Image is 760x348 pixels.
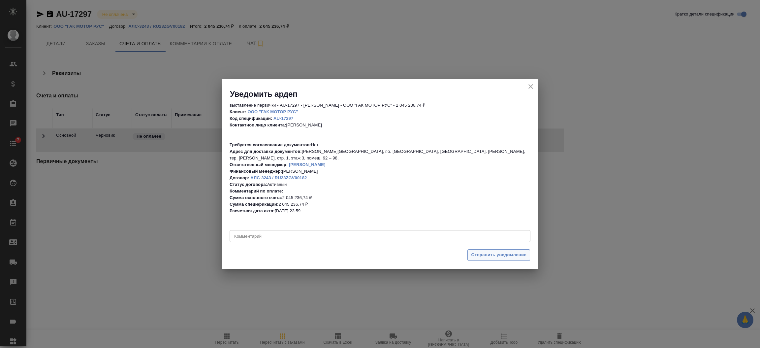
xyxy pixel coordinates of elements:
button: close [526,82,536,91]
a: [PERSON_NAME] [289,162,326,167]
p: [PERSON_NAME] Нет [PERSON_NAME][GEOGRAPHIC_DATA], г.о. [GEOGRAPHIC_DATA], [GEOGRAPHIC_DATA]. [PER... [230,109,530,214]
b: Расчетная дата акта: [230,208,275,213]
b: Комментарий по оплате: [230,189,283,193]
b: Договор: [230,175,249,180]
b: Ответственный менеджер: [230,162,288,167]
b: Сумма основного счета: [230,195,282,200]
b: Сумма спецификации: [230,202,278,207]
a: ООО "ГАК МОТОР РУС" [248,109,298,114]
b: Контактное лицо клиента: [230,122,286,127]
p: выставление первички - AU-17297 - [PERSON_NAME] - ООО "ГАК МОТОР РУС" - 2 045 236,74 ₽ [230,102,530,109]
button: Отправить уведомление [467,249,530,261]
span: Отправить уведомление [471,251,526,259]
b: Требуется согласование документов: [230,142,311,147]
b: Клиент: [230,109,246,114]
a: АЛС-3243 / RU23ZGV00182 [250,175,307,180]
b: Финансовый менеджер: [230,169,282,174]
h2: Уведомить ардеп [230,89,538,99]
b: Статус договора: [230,182,267,187]
b: Адрес для доставки документов: [230,149,302,154]
b: Код спецификации: [230,116,272,121]
a: AU-17297 [273,116,293,121]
